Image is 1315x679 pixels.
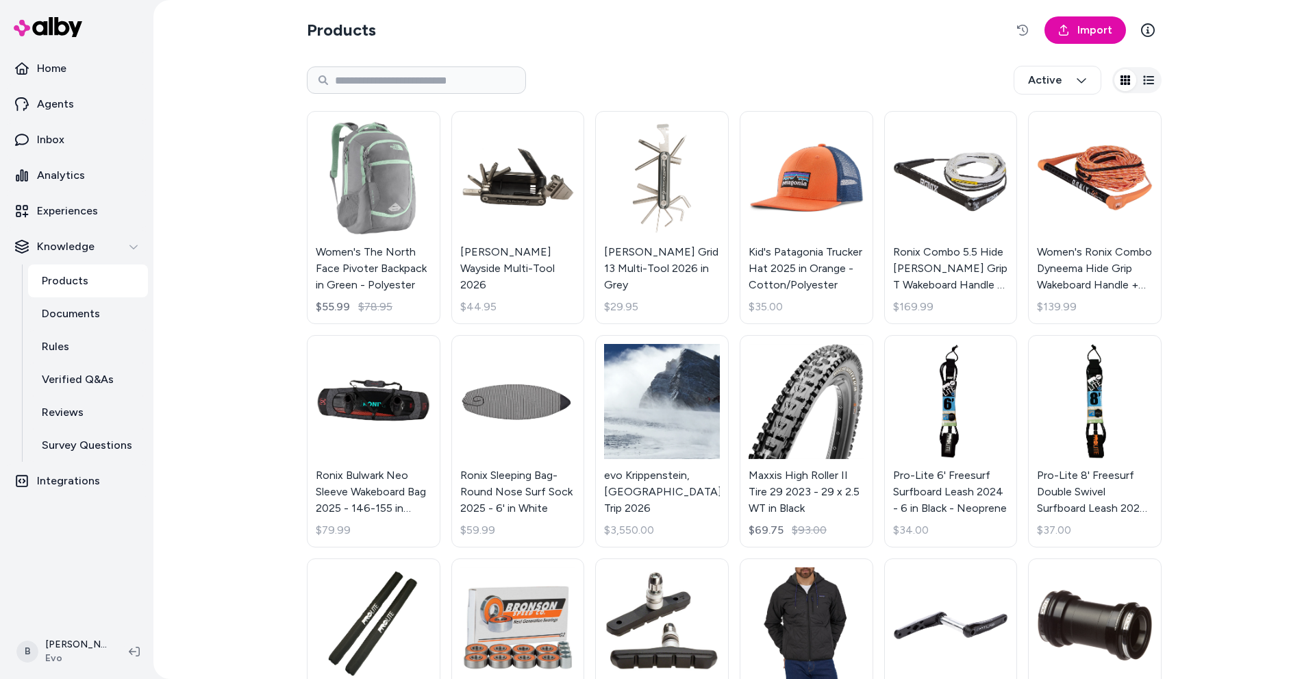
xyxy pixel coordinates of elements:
a: Inbox [5,123,148,156]
a: Survey Questions [28,429,148,462]
p: Analytics [37,167,85,184]
span: B [16,641,38,663]
a: Women's Ronix Combo Dyneema Hide Grip Wakeboard Handle + 70 ft Mainline 2025 in WhiteWomen's Roni... [1028,111,1162,324]
p: Rules [42,338,69,355]
a: Reviews [28,396,148,429]
a: Verified Q&As [28,363,148,396]
a: Blackburn Grid 13 Multi-Tool 2026 in Grey[PERSON_NAME] Grid 13 Multi-Tool 2026 in Grey$29.95 [595,111,729,324]
button: B[PERSON_NAME]Evo [8,630,118,674]
a: Documents [28,297,148,330]
p: Reviews [42,404,84,421]
p: Integrations [37,473,100,489]
p: Verified Q&As [42,371,114,388]
a: Ronix Combo 5.5 Hide Stich Grip T Wakeboard Handle + 80 ft Mainline 2025 in WhiteRonix Combo 5.5 ... [884,111,1018,324]
img: alby Logo [14,17,82,37]
a: Blackburn Wayside Multi-Tool 2026[PERSON_NAME] Wayside Multi-Tool 2026$44.95 [451,111,585,324]
p: Knowledge [37,238,95,255]
p: [PERSON_NAME] [45,638,107,652]
button: Knowledge [5,230,148,263]
a: Pro-Lite 8' Freesurf Double Swivel Surfboard Leash 2024 - 8 in Black - NeoprenePro-Lite 8' Freesu... [1028,335,1162,548]
button: Active [1014,66,1101,95]
p: Documents [42,306,100,322]
span: Import [1077,22,1112,38]
p: Products [42,273,88,289]
p: Inbox [37,132,64,148]
a: evo Krippenstein, Austria Trip 2026evo Krippenstein, [GEOGRAPHIC_DATA] Trip 2026$3,550.00 [595,335,729,548]
a: Analytics [5,159,148,192]
a: Home [5,52,148,85]
a: Experiences [5,195,148,227]
a: Maxxis High Roller II Tire 29 2023 - 29 x 2.5 WT in BlackMaxxis High Roller II Tire 29 2023 - 29 ... [740,335,873,548]
p: Survey Questions [42,437,132,454]
a: Ronix Sleeping Bag- Round Nose Surf Sock 2025 - 6' in WhiteRonix Sleeping Bag- Round Nose Surf So... [451,335,585,548]
a: Women's The North Face Pivoter Backpack in Green - PolyesterWomen's The North Face Pivoter Backpa... [307,111,440,324]
a: Products [28,264,148,297]
p: Agents [37,96,74,112]
a: Ronix Bulwark Neo Sleeve Wakeboard Bag 2025 - 146-155 in OrangeRonix Bulwark Neo Sleeve Wakeboard... [307,335,440,548]
a: Import [1044,16,1126,44]
a: Pro-Lite 6' Freesurf Surfboard Leash 2024 - 6 in Black - NeoprenePro-Lite 6' Freesurf Surfboard L... [884,335,1018,548]
span: Evo [45,652,107,665]
p: Home [37,60,66,77]
p: Experiences [37,203,98,219]
a: Kid's Patagonia Trucker Hat 2025 in Orange - Cotton/PolyesterKid's Patagonia Trucker Hat 2025 in ... [740,111,873,324]
a: Agents [5,88,148,121]
a: Rules [28,330,148,363]
a: Integrations [5,465,148,497]
h2: Products [307,19,376,41]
